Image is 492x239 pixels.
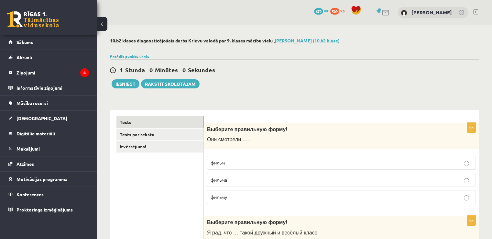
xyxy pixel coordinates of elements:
[314,8,323,15] span: 679
[464,195,469,200] input: фильму
[8,35,89,50] a: Sākums
[16,141,89,156] legend: Maksājumi
[464,161,469,166] input: фильм
[8,172,89,187] a: Motivācijas programma
[275,38,340,43] a: [PERSON_NAME] (10.b2 klase)
[149,66,153,74] span: 0
[16,54,32,60] span: Aktuāli
[8,202,89,217] a: Proktoringa izmēģinājums
[116,141,203,153] a: Izvērtējums!
[182,66,186,74] span: 0
[16,39,33,45] span: Sākums
[8,156,89,171] a: Atzīmes
[7,11,59,28] a: Rīgas 1. Tālmācības vidusskola
[211,177,227,183] span: фильма
[340,8,344,13] span: xp
[116,116,203,128] a: Tests
[116,129,203,141] a: Tests par tekstu
[8,80,89,95] a: Informatīvie ziņojumi
[141,79,200,88] a: Rakstīt skolotājam
[8,96,89,110] a: Mācību resursi
[411,9,452,16] a: [PERSON_NAME]
[401,10,407,16] img: Martins Safronovs
[207,137,250,142] span: Они смотрели … .
[211,194,227,200] span: фильму
[330,8,348,13] a: 509 xp
[8,65,89,80] a: Ziņojumi8
[16,65,89,80] legend: Ziņojumi
[188,66,215,74] span: Sekundes
[314,8,329,13] a: 679 mP
[120,66,123,74] span: 1
[112,79,139,88] button: Iesniegt
[16,207,73,212] span: Proktoringa izmēģinājums
[16,191,44,197] span: Konferences
[80,68,89,77] i: 8
[467,215,476,226] p: 1p
[8,141,89,156] a: Maksājumi
[16,100,48,106] span: Mācību resursi
[467,122,476,133] p: 1p
[8,111,89,126] a: [DEMOGRAPHIC_DATA]
[16,161,34,167] span: Atzīmes
[16,176,68,182] span: Motivācijas programma
[8,187,89,202] a: Konferences
[464,178,469,183] input: фильма
[324,8,329,13] span: mP
[16,115,67,121] span: [DEMOGRAPHIC_DATA]
[211,160,225,165] span: фильм
[8,126,89,141] a: Digitālie materiāli
[207,220,287,225] span: Выберите правильную форму!
[16,131,55,136] span: Digitālie materiāli
[16,80,89,95] legend: Informatīvie ziņojumi
[207,230,319,235] span: Я рад, что … такой дружный и весёлый класс.
[155,66,178,74] span: Minūtes
[207,127,287,132] span: Выберите правильную форму!
[8,50,89,65] a: Aktuāli
[110,54,149,59] a: Parādīt punktu skalu
[110,38,479,43] h2: 10.b2 klases diagnosticējošais darbs Krievu valodā par 9. klases mācību vielu ,
[330,8,339,15] span: 509
[125,66,145,74] span: Stunda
